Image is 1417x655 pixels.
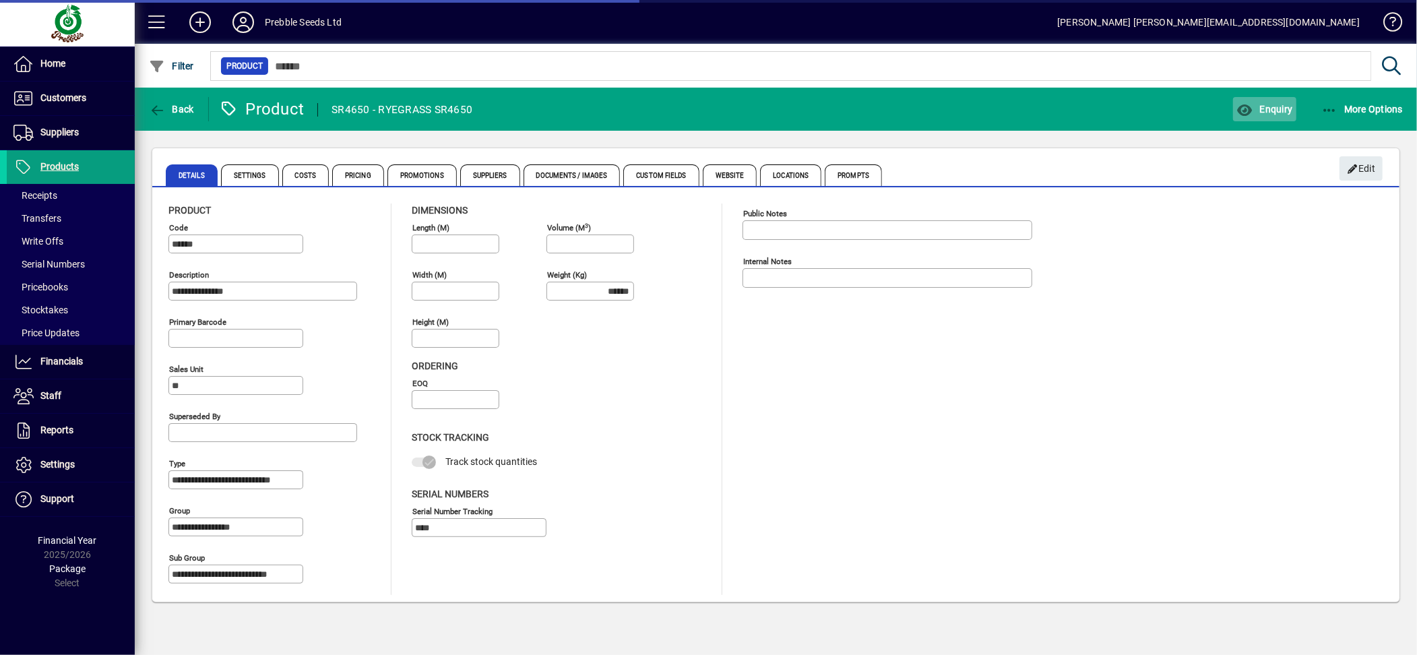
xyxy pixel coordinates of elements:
[149,104,194,115] span: Back
[169,317,226,327] mat-label: Primary barcode
[226,59,263,73] span: Product
[13,190,57,201] span: Receipts
[1340,156,1383,181] button: Edit
[168,205,211,216] span: Product
[282,164,329,186] span: Costs
[13,305,68,315] span: Stocktakes
[7,345,135,379] a: Financials
[40,58,65,69] span: Home
[585,222,588,228] sup: 3
[166,164,218,186] span: Details
[7,276,135,299] a: Pricebooks
[1236,104,1292,115] span: Enquiry
[40,425,73,435] span: Reports
[412,270,447,280] mat-label: Width (m)
[412,205,468,216] span: Dimensions
[1057,11,1360,33] div: [PERSON_NAME] [PERSON_NAME][EMAIL_ADDRESS][DOMAIN_NAME]
[524,164,621,186] span: Documents / Images
[7,47,135,81] a: Home
[412,223,449,232] mat-label: Length (m)
[169,412,220,421] mat-label: Superseded by
[219,98,305,120] div: Product
[13,236,63,247] span: Write Offs
[7,482,135,516] a: Support
[7,82,135,115] a: Customers
[146,97,197,121] button: Back
[40,493,74,504] span: Support
[135,97,209,121] app-page-header-button: Back
[146,54,197,78] button: Filter
[1321,104,1404,115] span: More Options
[169,506,190,516] mat-label: Group
[7,230,135,253] a: Write Offs
[412,489,489,499] span: Serial Numbers
[1318,97,1407,121] button: More Options
[7,414,135,447] a: Reports
[40,356,83,367] span: Financials
[13,327,80,338] span: Price Updates
[7,184,135,207] a: Receipts
[7,448,135,482] a: Settings
[760,164,821,186] span: Locations
[412,432,489,443] span: Stock Tracking
[13,282,68,292] span: Pricebooks
[412,361,458,371] span: Ordering
[179,10,222,34] button: Add
[412,317,449,327] mat-label: Height (m)
[40,161,79,172] span: Products
[13,213,61,224] span: Transfers
[7,321,135,344] a: Price Updates
[412,506,493,516] mat-label: Serial Number tracking
[169,270,209,280] mat-label: Description
[1347,158,1376,180] span: Edit
[169,459,185,468] mat-label: Type
[169,365,203,374] mat-label: Sales unit
[40,459,75,470] span: Settings
[547,223,591,232] mat-label: Volume (m )
[825,164,882,186] span: Prompts
[265,11,342,33] div: Prebble Seeds Ltd
[7,116,135,150] a: Suppliers
[40,92,86,103] span: Customers
[221,164,279,186] span: Settings
[1373,3,1400,46] a: Knowledge Base
[332,164,384,186] span: Pricing
[412,379,428,388] mat-label: EOQ
[49,563,86,574] span: Package
[460,164,520,186] span: Suppliers
[169,223,188,232] mat-label: Code
[40,390,61,401] span: Staff
[169,553,205,563] mat-label: Sub group
[703,164,757,186] span: Website
[7,299,135,321] a: Stocktakes
[7,253,135,276] a: Serial Numbers
[7,207,135,230] a: Transfers
[38,535,97,546] span: Financial Year
[445,456,537,467] span: Track stock quantities
[743,209,787,218] mat-label: Public Notes
[623,164,699,186] span: Custom Fields
[13,259,85,270] span: Serial Numbers
[40,127,79,137] span: Suppliers
[7,379,135,413] a: Staff
[332,99,472,121] div: SR4650 - RYEGRASS SR4650
[547,270,587,280] mat-label: Weight (Kg)
[1233,97,1296,121] button: Enquiry
[222,10,265,34] button: Profile
[149,61,194,71] span: Filter
[387,164,457,186] span: Promotions
[743,257,792,266] mat-label: Internal Notes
